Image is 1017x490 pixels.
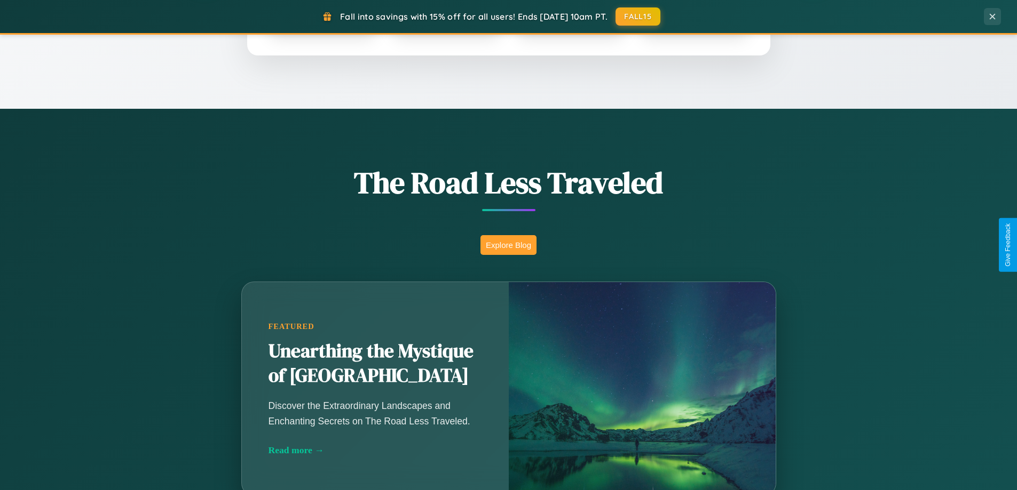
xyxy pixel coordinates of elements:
span: Fall into savings with 15% off for all users! Ends [DATE] 10am PT. [340,11,608,22]
div: Read more → [269,445,482,456]
p: Discover the Extraordinary Landscapes and Enchanting Secrets on The Road Less Traveled. [269,398,482,428]
div: Featured [269,322,482,331]
div: Give Feedback [1004,223,1012,267]
h1: The Road Less Traveled [188,162,829,203]
h2: Unearthing the Mystique of [GEOGRAPHIC_DATA] [269,339,482,388]
button: FALL15 [616,7,660,26]
button: Explore Blog [480,235,537,255]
